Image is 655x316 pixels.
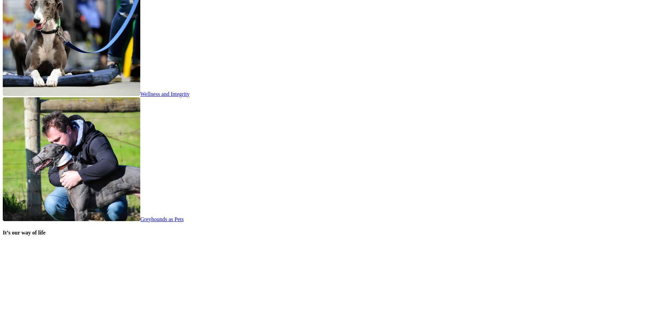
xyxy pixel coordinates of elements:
[140,216,184,222] span: Greyhounds as Pets
[3,97,140,221] img: feature-wellness-and-integrity.jpg
[140,91,190,97] span: Wellness and Integrity
[3,230,652,236] h4: It’s our way of life
[3,91,190,97] a: Wellness and Integrity
[3,216,184,222] a: Greyhounds as Pets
